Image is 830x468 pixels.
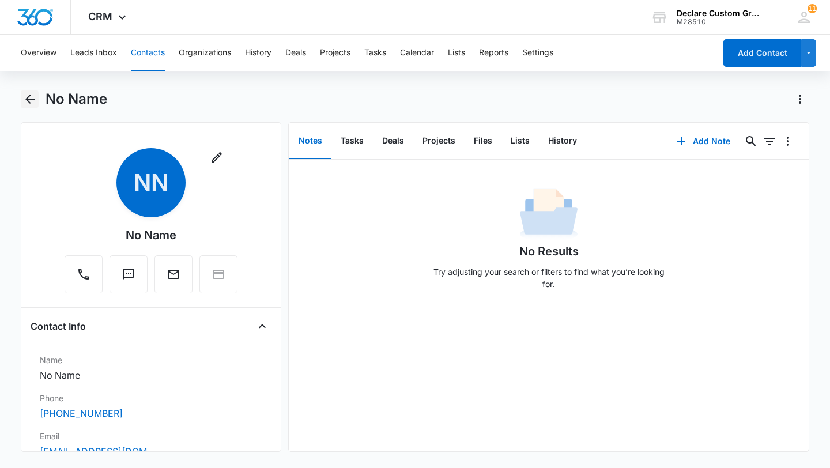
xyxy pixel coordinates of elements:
button: Notes [289,123,331,159]
button: Files [465,123,501,159]
h1: No Results [519,243,579,260]
div: Email[EMAIL_ADDRESS][DOMAIN_NAME] [31,425,271,463]
button: Deals [285,35,306,71]
div: Phone[PHONE_NUMBER] [31,387,271,425]
button: Email [154,255,193,293]
button: Calendar [400,35,434,71]
a: [PHONE_NUMBER] [40,406,123,420]
img: No Data [520,185,578,243]
button: Tasks [331,123,373,159]
span: 11 [808,4,817,13]
button: Projects [320,35,350,71]
div: account name [677,9,761,18]
button: Organizations [179,35,231,71]
button: Filters [760,132,779,150]
label: Phone [40,392,262,404]
button: Lists [448,35,465,71]
button: Actions [791,90,809,108]
button: Search... [742,132,760,150]
h4: Contact Info [31,319,86,333]
button: Add Note [665,127,742,155]
button: Add Contact [723,39,801,67]
button: Tasks [364,35,386,71]
span: CRM [88,10,112,22]
button: Projects [413,123,465,159]
h1: No Name [46,90,107,108]
button: Settings [522,35,553,71]
button: Call [65,255,103,293]
label: Name [40,354,262,366]
button: Leads Inbox [70,35,117,71]
label: Email [40,430,262,442]
a: Call [65,273,103,283]
a: Email [154,273,193,283]
button: Overflow Menu [779,132,797,150]
div: No Name [126,227,176,244]
button: Overview [21,35,56,71]
dd: No Name [40,368,262,382]
button: Text [110,255,148,293]
button: Contacts [131,35,165,71]
span: NN [116,148,186,217]
button: Back [21,90,39,108]
a: Text [110,273,148,283]
button: History [539,123,586,159]
button: Lists [501,123,539,159]
div: account id [677,18,761,26]
div: notifications count [808,4,817,13]
button: Deals [373,123,413,159]
button: Reports [479,35,508,71]
button: History [245,35,271,71]
div: NameNo Name [31,349,271,387]
p: Try adjusting your search or filters to find what you’re looking for. [428,266,670,290]
a: [EMAIL_ADDRESS][DOMAIN_NAME] [40,444,155,458]
button: Close [253,317,271,335]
